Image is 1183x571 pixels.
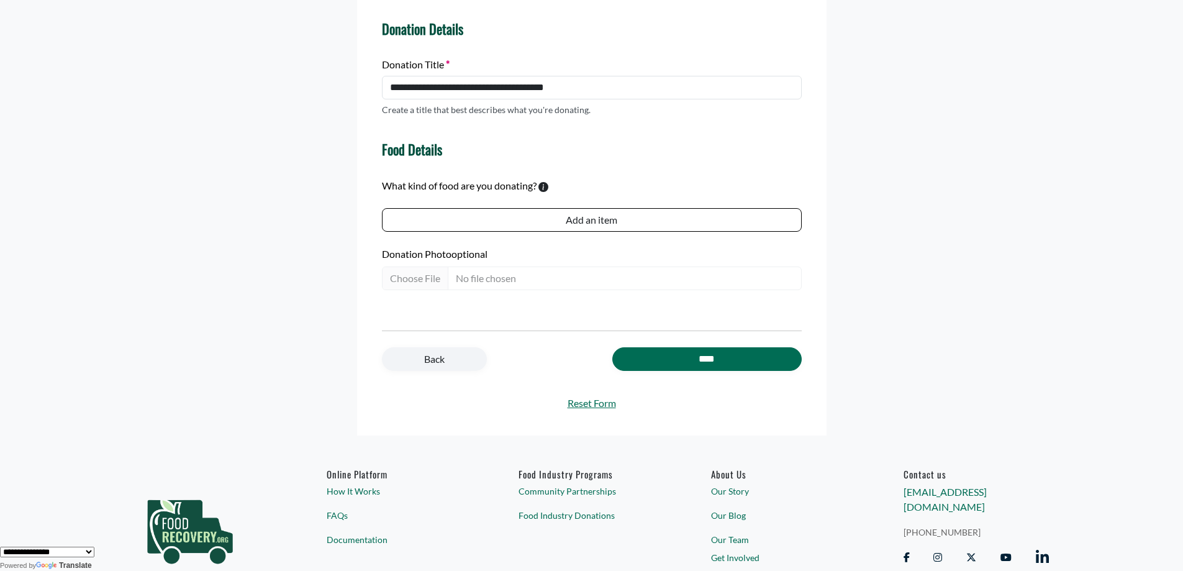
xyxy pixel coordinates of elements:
[519,468,664,480] h6: Food Industry Programs
[36,562,59,570] img: Google Translate
[382,21,802,37] h4: Donation Details
[382,247,802,262] label: Donation Photo
[36,561,92,570] a: Translate
[327,485,472,498] a: How It Works
[382,141,442,157] h4: Food Details
[382,178,537,193] label: What kind of food are you donating?
[711,468,856,480] a: About Us
[382,347,487,371] a: Back
[382,103,591,116] p: Create a title that best describes what you're donating.
[538,182,548,192] svg: To calculate environmental impacts, we follow the Food Loss + Waste Protocol
[904,468,1049,480] h6: Contact us
[519,485,664,498] a: Community Partnerships
[711,485,856,498] a: Our Story
[904,486,987,513] a: [EMAIL_ADDRESS][DOMAIN_NAME]
[711,533,856,546] a: Our Team
[327,533,472,546] a: Documentation
[382,208,802,232] button: Add an item
[711,509,856,522] a: Our Blog
[451,248,487,260] span: optional
[382,57,450,72] label: Donation Title
[327,468,472,480] h6: Online Platform
[382,396,802,411] a: Reset Form
[904,526,1049,539] a: [PHONE_NUMBER]
[519,509,664,522] a: Food Industry Donations
[327,509,472,522] a: FAQs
